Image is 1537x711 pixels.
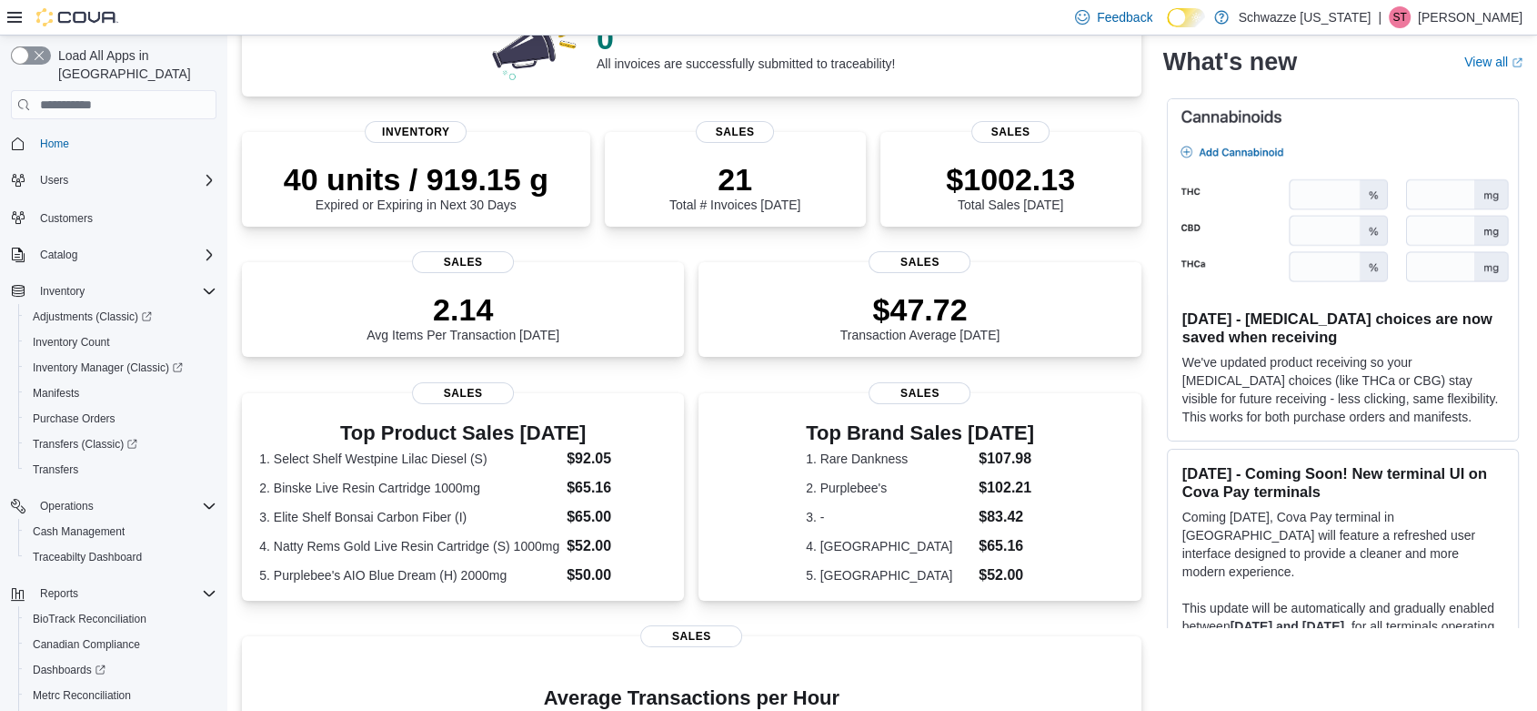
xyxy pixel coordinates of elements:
input: Dark Mode [1167,8,1205,27]
h4: Average Transactions per Hour [256,687,1127,709]
h3: Top Brand Sales [DATE] [806,422,1034,444]
button: Operations [4,493,224,519]
span: Inventory Manager (Classic) [25,357,216,379]
dd: $107.98 [979,448,1034,470]
dt: 3. Elite Shelf Bonsai Carbon Fiber (I) [259,508,559,526]
span: Sales [640,625,742,647]
span: Reports [40,586,78,601]
dt: 1. Rare Dankness [806,450,971,468]
h3: [DATE] - Coming Soon! New terminal UI on Cova Pay terminals [1182,464,1503,501]
button: BioTrack Reconciliation [18,606,224,632]
span: Sales [412,382,514,404]
span: Inventory Manager (Classic) [33,361,183,375]
a: Cash Management [25,521,132,543]
button: Transfers [18,457,224,482]
button: Users [4,168,224,193]
dd: $65.16 [979,535,1034,557]
dd: $102.21 [979,477,1034,499]
span: Cash Management [33,524,125,539]
a: Transfers (Classic) [25,433,145,455]
dd: $65.00 [567,506,667,528]
a: Metrc Reconciliation [25,685,138,706]
a: Home [33,133,76,155]
p: 40 units / 919.15 g [284,161,548,198]
a: Inventory Manager (Classic) [25,357,190,379]
a: Inventory Count [25,331,117,353]
dd: $92.05 [567,448,667,470]
a: Dashboards [18,657,224,683]
p: [PERSON_NAME] [1418,6,1522,28]
span: Inventory [33,280,216,302]
span: Dashboards [33,663,105,677]
button: Canadian Compliance [18,632,224,657]
span: Purchase Orders [33,411,116,426]
button: Metrc Reconciliation [18,683,224,708]
span: Manifests [25,382,216,404]
span: Sales [971,121,1050,143]
dd: $83.42 [979,506,1034,528]
span: Operations [40,499,94,513]
button: Operations [33,495,101,517]
p: Coming [DATE], Cova Pay terminal in [GEOGRAPHIC_DATA] will feature a refreshed user interface des... [1182,508,1503,581]
span: ST [1392,6,1406,28]
h3: [DATE] - [MEDICAL_DATA] choices are now saved when receiving [1182,310,1503,346]
span: Cash Management [25,521,216,543]
button: Inventory Count [18,330,224,355]
span: Sales [696,121,774,143]
a: Customers [33,208,100,229]
span: Adjustments (Classic) [25,306,216,328]
dt: 5. Purplebee's AIO Blue Dream (H) 2000mg [259,566,559,584]
span: Reports [33,583,216,604]
a: Canadian Compliance [25,634,147,655]
span: Load All Apps in [GEOGRAPHIC_DATA] [51,46,216,83]
dt: 4. [GEOGRAPHIC_DATA] [806,537,971,555]
span: Home [40,137,69,151]
button: Inventory [4,279,224,304]
span: Sales [869,382,970,404]
button: Catalog [4,242,224,268]
img: 0 [487,9,582,82]
span: Inventory Count [25,331,216,353]
button: Traceabilty Dashboard [18,544,224,570]
div: Avg Items Per Transaction [DATE] [367,291,559,342]
span: Transfers [25,459,216,481]
button: Inventory [33,280,92,302]
h3: Top Product Sales [DATE] [259,422,667,444]
a: Traceabilty Dashboard [25,546,149,568]
a: Inventory Manager (Classic) [18,355,224,381]
dd: $52.00 [979,564,1034,586]
span: Transfers (Classic) [33,437,137,452]
span: Canadian Compliance [25,634,216,655]
p: 21 [669,161,800,198]
span: Operations [33,495,216,517]
dt: 4. Natty Rems Gold Live Resin Cartridge (S) 1000mg [259,537,559,555]
dd: $50.00 [567,564,667,586]
button: Users [33,169,75,191]
dt: 3. - [806,508,971,526]
button: Cash Management [18,519,224,544]
span: Transfers [33,462,78,477]
a: View allExternal link [1464,55,1522,69]
a: Adjustments (Classic) [18,304,224,330]
a: Adjustments (Classic) [25,306,159,328]
p: $1002.13 [946,161,1075,198]
span: Traceabilty Dashboard [33,550,142,564]
button: Manifests [18,381,224,406]
p: We've updated product receiving so your [MEDICAL_DATA] choices (like THCa or CBG) stay visible fo... [1182,353,1503,426]
p: $47.72 [840,291,1000,328]
img: Cova [36,8,118,26]
span: Dashboards [25,659,216,681]
div: Total Sales [DATE] [946,161,1075,212]
h2: What's new [1163,47,1297,76]
span: BioTrack Reconciliation [25,608,216,630]
button: Catalog [33,244,85,266]
span: Sales [412,251,514,273]
dt: 5. [GEOGRAPHIC_DATA] [806,566,971,584]
span: Metrc Reconciliation [25,685,216,706]
div: Total # Invoices [DATE] [669,161,800,212]
a: Transfers [25,459,85,481]
span: BioTrack Reconciliation [33,612,146,626]
span: Inventory Count [33,335,110,350]
span: Users [40,173,68,188]
span: Catalog [40,248,77,262]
